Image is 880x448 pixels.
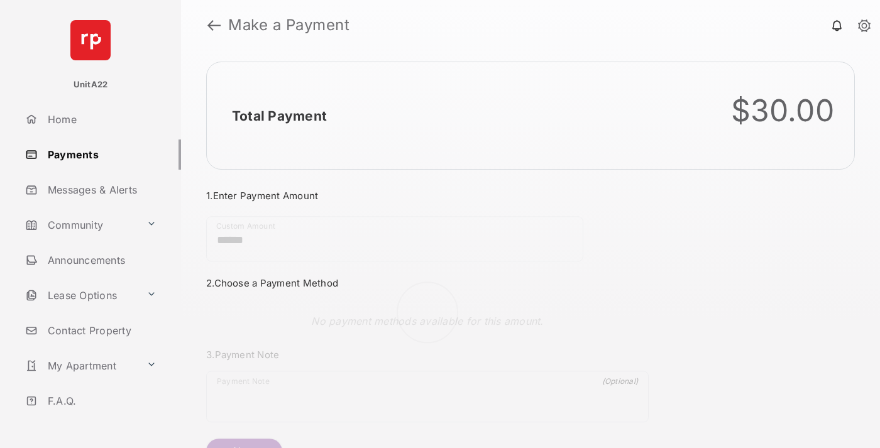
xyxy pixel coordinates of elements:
[20,351,141,381] a: My Apartment
[232,108,327,124] h2: Total Payment
[20,139,181,170] a: Payments
[74,79,108,91] p: UnitA22
[20,315,181,346] a: Contact Property
[228,18,349,33] strong: Make a Payment
[20,280,141,310] a: Lease Options
[731,92,835,129] div: $30.00
[20,210,141,240] a: Community
[206,190,649,202] h3: 1. Enter Payment Amount
[20,104,181,134] a: Home
[20,386,181,416] a: F.A.Q.
[206,277,649,289] h3: 2. Choose a Payment Method
[70,20,111,60] img: svg+xml;base64,PHN2ZyB4bWxucz0iaHR0cDovL3d3dy53My5vcmcvMjAwMC9zdmciIHdpZHRoPSI2NCIgaGVpZ2h0PSI2NC...
[206,349,649,361] h3: 3. Payment Note
[20,245,181,275] a: Announcements
[20,175,181,205] a: Messages & Alerts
